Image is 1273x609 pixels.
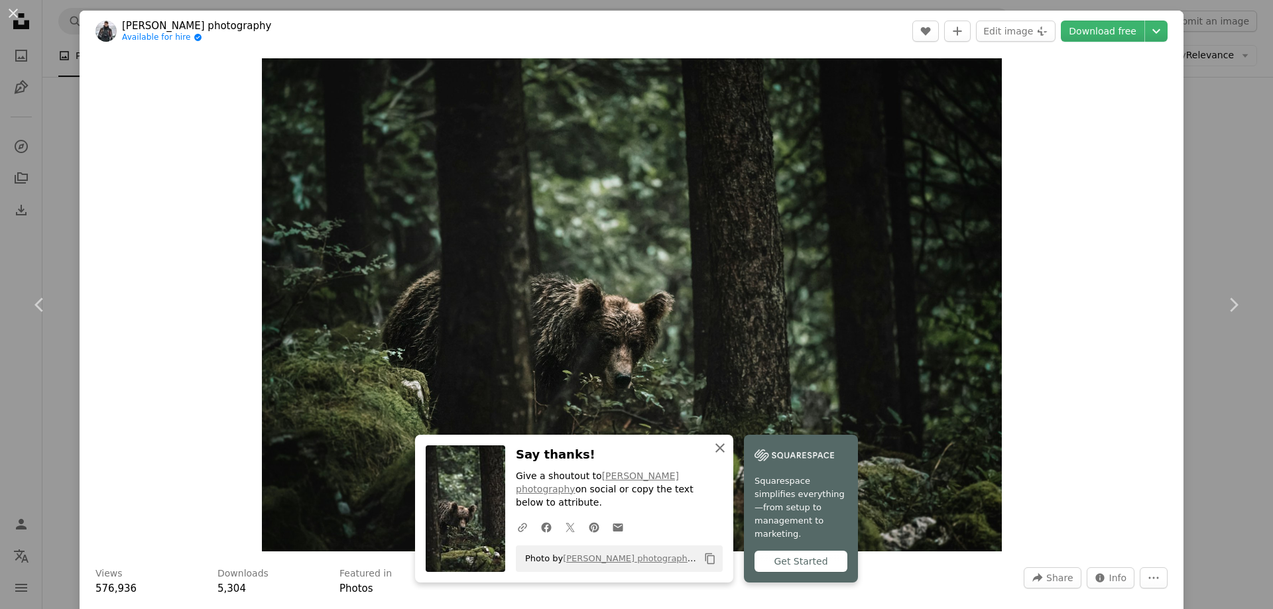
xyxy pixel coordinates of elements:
[1087,567,1135,588] button: Stats about this image
[339,582,373,594] a: Photos
[944,21,971,42] button: Add to Collection
[518,548,699,569] span: Photo by on
[744,435,858,582] a: Squarespace simplifies everything—from setup to management to marketing.Get Started
[122,19,271,32] a: [PERSON_NAME] photography
[339,567,392,581] h3: Featured in
[582,514,606,540] a: Share on Pinterest
[1024,567,1081,588] button: Share this image
[976,21,1056,42] button: Edit image
[262,58,1002,551] img: brown bear on tree branch during daytime
[262,58,1002,551] button: Zoom in on this image
[516,471,679,494] a: [PERSON_NAME] photography
[516,470,723,510] p: Give a shoutout to on social or copy the text below to attribute.
[217,567,269,581] h3: Downloads
[516,445,723,465] h3: Say thanks!
[699,547,721,570] button: Copy to clipboard
[1109,568,1127,588] span: Info
[1140,567,1168,588] button: More Actions
[606,514,630,540] a: Share over email
[95,582,137,594] span: 576,936
[1145,21,1168,42] button: Choose download size
[217,582,246,594] span: 5,304
[755,474,847,541] span: Squarespace simplifies everything—from setup to management to marketing.
[122,32,271,43] a: Available for hire
[755,551,847,572] div: Get Started
[912,21,939,42] button: Like
[558,514,582,540] a: Share on Twitter
[563,553,696,563] a: [PERSON_NAME] photography
[1061,21,1144,42] a: Download free
[1193,241,1273,368] a: Next
[755,445,834,465] img: file-1747939142011-51e5cc87e3c9
[95,567,123,581] h3: Views
[534,514,558,540] a: Share on Facebook
[95,21,117,42] img: Go to Federico Di Dio photography's profile
[1046,568,1073,588] span: Share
